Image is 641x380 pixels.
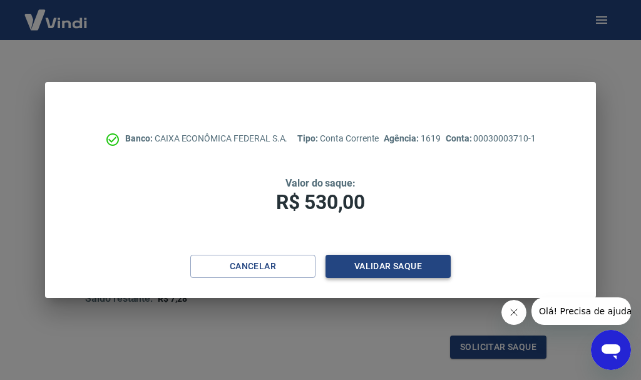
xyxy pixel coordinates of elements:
[276,190,365,214] span: R$ 530,00
[190,255,315,278] button: Cancelar
[384,133,421,143] span: Agência:
[384,132,440,145] p: 1619
[591,330,631,370] iframe: Botão para abrir a janela de mensagens
[297,132,379,145] p: Conta Corrente
[446,133,474,143] span: Conta:
[446,132,536,145] p: 00030003710-1
[326,255,451,278] button: Validar saque
[8,9,105,19] span: Olá! Precisa de ajuda?
[125,133,155,143] span: Banco:
[531,297,631,325] iframe: Mensagem da empresa
[501,300,526,325] iframe: Fechar mensagem
[297,133,320,143] span: Tipo:
[285,177,356,189] span: Valor do saque:
[125,132,287,145] p: CAIXA ECONÔMICA FEDERAL S.A.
